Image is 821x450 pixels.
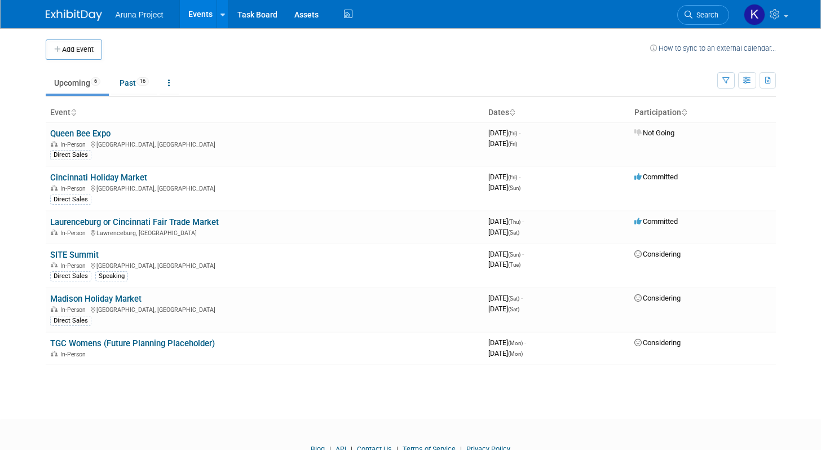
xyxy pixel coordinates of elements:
[634,173,678,181] span: Committed
[508,262,520,268] span: (Tue)
[508,185,520,191] span: (Sun)
[50,316,91,326] div: Direct Sales
[677,5,729,25] a: Search
[488,294,523,302] span: [DATE]
[46,72,109,94] a: Upcoming6
[488,349,523,358] span: [DATE]
[60,230,89,237] span: In-Person
[51,185,58,191] img: In-Person Event
[508,130,517,136] span: (Fri)
[50,271,91,281] div: Direct Sales
[51,351,58,356] img: In-Person Event
[488,228,519,236] span: [DATE]
[634,217,678,226] span: Committed
[508,230,519,236] span: (Sat)
[488,139,517,148] span: [DATE]
[488,129,520,137] span: [DATE]
[508,219,520,225] span: (Thu)
[50,129,111,139] a: Queen Bee Expo
[111,72,157,94] a: Past16
[522,250,524,258] span: -
[508,351,523,357] span: (Mon)
[60,185,89,192] span: In-Person
[50,173,147,183] a: Cincinnati Holiday Market
[46,39,102,60] button: Add Event
[519,173,520,181] span: -
[46,10,102,21] img: ExhibitDay
[488,173,520,181] span: [DATE]
[519,129,520,137] span: -
[488,217,524,226] span: [DATE]
[60,351,89,358] span: In-Person
[650,44,776,52] a: How to sync to an external calendar...
[50,305,479,314] div: [GEOGRAPHIC_DATA], [GEOGRAPHIC_DATA]
[508,141,517,147] span: (Fri)
[136,77,149,86] span: 16
[60,141,89,148] span: In-Person
[51,262,58,268] img: In-Person Event
[508,306,519,312] span: (Sat)
[51,230,58,235] img: In-Person Event
[60,306,89,314] span: In-Person
[522,217,524,226] span: -
[488,305,519,313] span: [DATE]
[681,108,687,117] a: Sort by Participation Type
[488,250,524,258] span: [DATE]
[634,250,681,258] span: Considering
[51,306,58,312] img: In-Person Event
[60,262,89,270] span: In-Person
[50,250,99,260] a: SITE Summit
[634,129,674,137] span: Not Going
[484,103,630,122] th: Dates
[508,252,520,258] span: (Sun)
[50,228,479,237] div: Lawrenceburg, [GEOGRAPHIC_DATA]
[524,338,526,347] span: -
[50,139,479,148] div: [GEOGRAPHIC_DATA], [GEOGRAPHIC_DATA]
[744,4,765,25] img: Kristal Miller
[51,141,58,147] img: In-Person Event
[509,108,515,117] a: Sort by Start Date
[50,195,91,205] div: Direct Sales
[46,103,484,122] th: Event
[692,11,718,19] span: Search
[508,340,523,346] span: (Mon)
[70,108,76,117] a: Sort by Event Name
[508,295,519,302] span: (Sat)
[634,338,681,347] span: Considering
[50,183,479,192] div: [GEOGRAPHIC_DATA], [GEOGRAPHIC_DATA]
[50,150,91,160] div: Direct Sales
[50,217,219,227] a: Laurenceburg or Cincinnati Fair Trade Market
[488,338,526,347] span: [DATE]
[50,261,479,270] div: [GEOGRAPHIC_DATA], [GEOGRAPHIC_DATA]
[508,174,517,180] span: (Fri)
[50,294,142,304] a: Madison Holiday Market
[116,10,164,19] span: Aruna Project
[91,77,100,86] span: 6
[521,294,523,302] span: -
[488,260,520,268] span: [DATE]
[488,183,520,192] span: [DATE]
[630,103,776,122] th: Participation
[634,294,681,302] span: Considering
[95,271,128,281] div: Speaking
[50,338,215,348] a: TGC Womens (Future Planning Placeholder)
